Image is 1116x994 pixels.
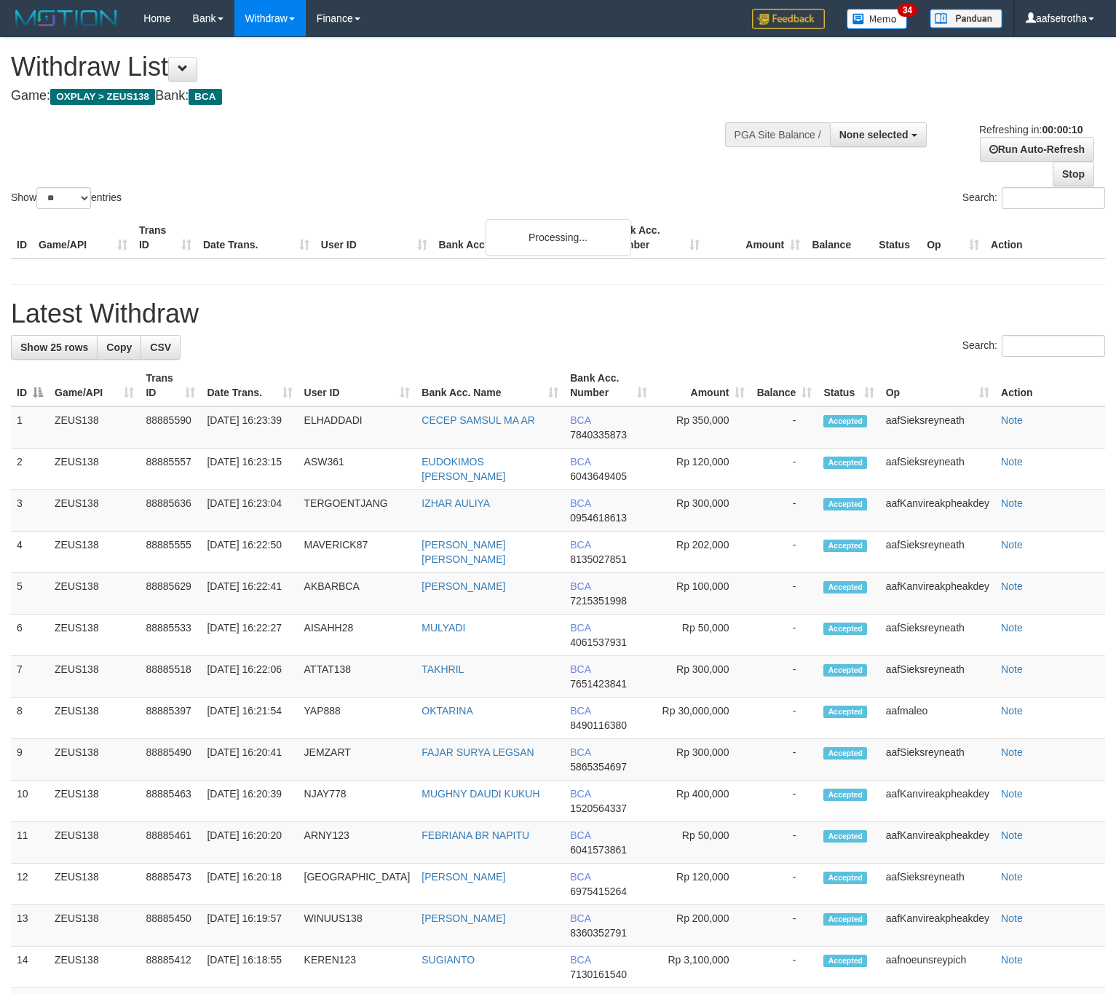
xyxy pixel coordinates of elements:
[11,365,49,406] th: ID: activate to sort column descending
[653,490,751,532] td: Rp 300,000
[880,615,995,656] td: aafSieksreyneath
[752,9,825,29] img: Feedback.jpg
[570,912,590,924] span: BCA
[823,747,867,760] span: Accepted
[49,698,140,739] td: ZEUS138
[33,217,133,259] th: Game/API
[751,615,818,656] td: -
[751,449,818,490] td: -
[49,615,140,656] td: ZEUS138
[189,89,221,105] span: BCA
[298,781,416,822] td: NJAY778
[298,449,416,490] td: ASW361
[201,615,298,656] td: [DATE] 16:22:27
[653,365,751,406] th: Amount: activate to sort column ascending
[140,449,201,490] td: 88885557
[201,698,298,739] td: [DATE] 16:21:54
[11,739,49,781] td: 9
[1042,124,1083,135] strong: 00:00:10
[653,406,751,449] td: Rp 350,000
[201,532,298,573] td: [DATE] 16:22:50
[201,905,298,947] td: [DATE] 16:19:57
[49,449,140,490] td: ZEUS138
[140,656,201,698] td: 88885518
[140,573,201,615] td: 88885629
[11,947,49,988] td: 14
[880,905,995,947] td: aafKanvireakpheakdey
[1001,497,1023,509] a: Note
[1001,539,1023,551] a: Note
[823,872,867,884] span: Accepted
[49,656,140,698] td: ZEUS138
[49,739,140,781] td: ZEUS138
[298,822,416,864] td: ARNY123
[422,622,465,634] a: MULYADI
[49,864,140,905] td: ZEUS138
[570,969,627,980] span: Copy 7130161540 to clipboard
[705,217,806,259] th: Amount
[605,217,705,259] th: Bank Acc. Number
[140,698,201,739] td: 88885397
[201,656,298,698] td: [DATE] 16:22:06
[197,217,315,259] th: Date Trans.
[806,217,873,259] th: Balance
[1001,622,1023,634] a: Note
[570,580,590,592] span: BCA
[11,573,49,615] td: 5
[49,781,140,822] td: ZEUS138
[823,415,867,427] span: Accepted
[570,788,590,800] span: BCA
[11,187,122,209] label: Show entries
[201,573,298,615] td: [DATE] 16:22:41
[1001,829,1023,841] a: Note
[11,864,49,905] td: 12
[570,802,627,814] span: Copy 1520564337 to clipboard
[1001,788,1023,800] a: Note
[140,864,201,905] td: 88885473
[570,595,627,607] span: Copy 7215351998 to clipboard
[751,864,818,905] td: -
[1001,954,1023,966] a: Note
[823,623,867,635] span: Accepted
[751,781,818,822] td: -
[847,9,908,29] img: Button%20Memo.svg
[11,89,729,103] h4: Game: Bank:
[570,885,627,897] span: Copy 6975415264 to clipboard
[570,429,627,441] span: Copy 7840335873 to clipboard
[653,449,751,490] td: Rp 120,000
[1002,187,1105,209] input: Search:
[298,656,416,698] td: ATTAT138
[201,864,298,905] td: [DATE] 16:20:18
[433,217,606,259] th: Bank Acc. Name
[880,490,995,532] td: aafKanvireakpheakdey
[422,456,505,482] a: EUDOKIMOS [PERSON_NAME]
[49,947,140,988] td: ZEUS138
[49,365,140,406] th: Game/API: activate to sort column ascending
[97,335,141,360] a: Copy
[1001,871,1023,883] a: Note
[980,137,1094,162] a: Run Auto-Refresh
[751,490,818,532] td: -
[880,449,995,490] td: aafSieksreyneath
[880,864,995,905] td: aafSieksreyneath
[1001,912,1023,924] a: Note
[898,4,917,17] span: 34
[570,705,590,717] span: BCA
[823,457,867,469] span: Accepted
[140,781,201,822] td: 88885463
[298,905,416,947] td: WINUUS138
[570,470,627,482] span: Copy 6043649405 to clipboard
[201,490,298,532] td: [DATE] 16:23:04
[823,830,867,843] span: Accepted
[570,512,627,524] span: Copy 0954618613 to clipboard
[422,663,464,675] a: TAKHRIL
[201,822,298,864] td: [DATE] 16:20:20
[11,490,49,532] td: 3
[1001,580,1023,592] a: Note
[11,822,49,864] td: 11
[823,706,867,718] span: Accepted
[823,581,867,593] span: Accepted
[298,490,416,532] td: TERGOENTJANG
[49,490,140,532] td: ZEUS138
[653,739,751,781] td: Rp 300,000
